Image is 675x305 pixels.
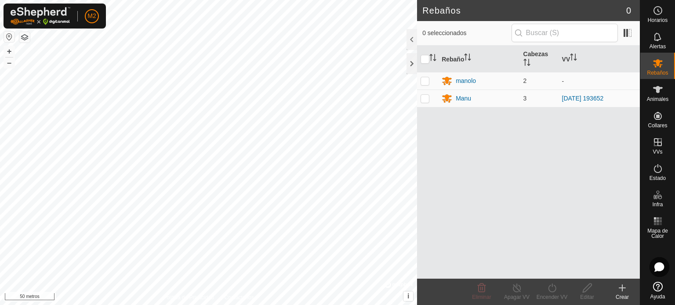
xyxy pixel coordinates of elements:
font: Horarios [648,17,668,23]
p-sorticon: Activar para ordenar [523,60,530,67]
img: Logotipo de Gallagher [11,7,70,25]
font: 2 [523,77,527,84]
font: Estado [650,175,666,181]
p-sorticon: Activar para ordenar [464,55,471,62]
font: M2 [87,12,96,19]
p-sorticon: Activar para ordenar [570,55,577,62]
font: Rebaños [647,70,668,76]
a: [DATE] 193652 [562,95,604,102]
button: + [4,46,15,57]
font: - [562,78,564,85]
input: Buscar (S) [512,24,618,42]
font: 0 [626,6,631,15]
font: Eliminar [472,294,491,300]
p-sorticon: Activar para ordenar [429,55,436,62]
font: i [407,292,409,300]
font: Crear [616,294,629,300]
font: Manu [456,95,471,102]
font: Rebaños [422,6,461,15]
font: Política de Privacidad [163,294,214,301]
font: VV [562,55,570,62]
font: Apagar VV [504,294,530,300]
font: – [7,58,11,67]
a: Contáctanos [225,294,254,301]
font: 0 seleccionados [422,29,466,36]
font: Ayuda [650,294,665,300]
font: Contáctanos [225,294,254,301]
button: – [4,57,15,68]
button: Restablecer mapa [4,32,15,42]
a: Política de Privacidad [163,294,214,301]
font: Encender VV [537,294,568,300]
font: Cabezas [523,50,548,57]
button: i [403,291,413,301]
font: manolo [456,77,476,84]
font: 3 [523,95,527,102]
font: + [7,47,12,56]
font: Infra [652,201,663,208]
font: VVs [653,149,662,155]
font: Mapa de Calor [647,228,668,239]
button: Capas del Mapa [19,32,30,43]
font: Collares [648,122,667,129]
font: Rebaño [442,55,464,62]
a: Ayuda [640,278,675,303]
font: Editar [580,294,594,300]
font: Alertas [650,43,666,50]
font: Animales [647,96,668,102]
